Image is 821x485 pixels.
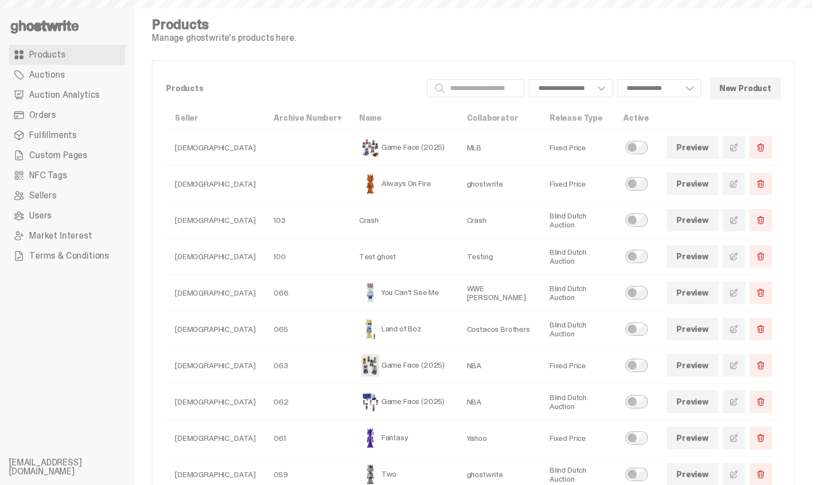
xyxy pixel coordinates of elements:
[750,173,772,195] button: Delete Product
[750,354,772,377] button: Delete Product
[541,239,614,275] td: Blind Dutch Auction
[458,275,541,311] td: WWE [PERSON_NAME]
[350,420,458,457] td: Fantasy
[458,311,541,348] td: Costacos Brothers
[9,458,143,476] li: [EMAIL_ADDRESS][DOMAIN_NAME]
[265,311,350,348] td: 065
[9,145,125,165] a: Custom Pages
[166,239,265,275] td: [DEMOGRAPHIC_DATA]
[458,348,541,384] td: NBA
[166,107,265,130] th: Seller
[350,202,458,239] td: Crash
[541,275,614,311] td: Blind Dutch Auction
[29,251,109,260] span: Terms & Conditions
[541,348,614,384] td: Fixed Price
[337,113,341,123] span: ▾
[29,211,51,220] span: Users
[350,384,458,420] td: Game Face (2025)
[667,427,718,449] a: Preview
[350,311,458,348] td: Land of Boz
[350,239,458,275] td: Test ghost
[350,275,458,311] td: You Can't See Me
[359,173,381,195] img: Always On Fire
[9,45,125,65] a: Products
[458,107,541,130] th: Collaborator
[359,427,381,449] img: Fantasy
[541,311,614,348] td: Blind Dutch Auction
[166,84,418,92] p: Products
[667,282,718,304] a: Preview
[667,354,718,377] a: Preview
[166,130,265,166] td: [DEMOGRAPHIC_DATA]
[152,34,296,42] p: Manage ghostwrite's products here.
[29,191,56,200] span: Sellers
[29,50,65,59] span: Products
[265,384,350,420] td: 062
[359,318,381,340] img: Land of Boz
[9,85,125,105] a: Auction Analytics
[458,384,541,420] td: NBA
[623,113,649,123] a: Active
[265,239,350,275] td: 100
[265,420,350,457] td: 061
[541,107,614,130] th: Release Type
[750,427,772,449] button: Delete Product
[541,202,614,239] td: Blind Dutch Auction
[667,391,718,413] a: Preview
[29,70,65,79] span: Auctions
[750,136,772,159] button: Delete Product
[29,131,77,140] span: Fulfillments
[458,202,541,239] td: Crash
[750,391,772,413] button: Delete Product
[667,245,718,268] a: Preview
[9,206,125,226] a: Users
[9,105,125,125] a: Orders
[29,151,87,160] span: Custom Pages
[458,239,541,275] td: Testing
[359,282,381,304] img: You Can't See Me
[750,245,772,268] button: Delete Product
[274,113,341,123] a: Archive Number▾
[359,391,381,413] img: Game Face (2025)
[265,348,350,384] td: 063
[458,130,541,166] td: MLB
[9,65,125,85] a: Auctions
[458,420,541,457] td: Yahoo
[350,348,458,384] td: Game Face (2025)
[541,420,614,457] td: Fixed Price
[29,171,67,180] span: NFC Tags
[9,246,125,266] a: Terms & Conditions
[667,318,718,340] a: Preview
[152,18,296,31] h4: Products
[667,209,718,231] a: Preview
[166,384,265,420] td: [DEMOGRAPHIC_DATA]
[750,282,772,304] button: Delete Product
[9,165,125,186] a: NFC Tags
[166,311,265,348] td: [DEMOGRAPHIC_DATA]
[359,136,381,159] img: Game Face (2025)
[541,384,614,420] td: Blind Dutch Auction
[350,166,458,202] td: Always On Fire
[359,354,381,377] img: Game Face (2025)
[9,125,125,145] a: Fulfillments
[541,166,614,202] td: Fixed Price
[750,209,772,231] button: Delete Product
[166,348,265,384] td: [DEMOGRAPHIC_DATA]
[750,318,772,340] button: Delete Product
[458,166,541,202] td: ghostwrite
[350,130,458,166] td: Game Face (2025)
[166,202,265,239] td: [DEMOGRAPHIC_DATA]
[667,136,718,159] a: Preview
[29,91,99,99] span: Auction Analytics
[9,226,125,246] a: Market Interest
[9,186,125,206] a: Sellers
[541,130,614,166] td: Fixed Price
[667,173,718,195] a: Preview
[166,275,265,311] td: [DEMOGRAPHIC_DATA]
[166,166,265,202] td: [DEMOGRAPHIC_DATA]
[29,231,92,240] span: Market Interest
[350,107,458,130] th: Name
[166,420,265,457] td: [DEMOGRAPHIC_DATA]
[265,275,350,311] td: 066
[265,202,350,239] td: 103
